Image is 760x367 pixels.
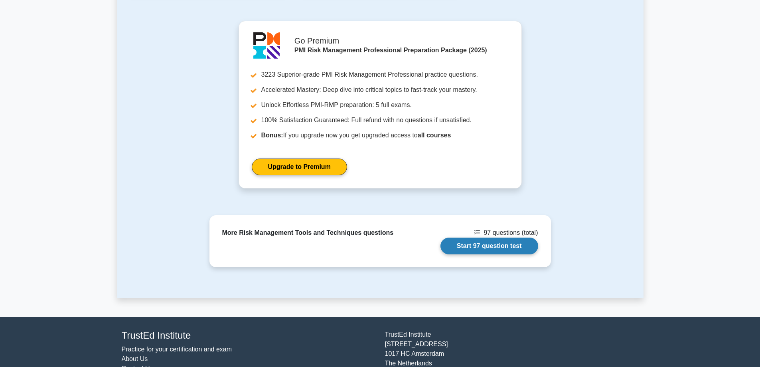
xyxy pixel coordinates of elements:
a: Upgrade to Premium [252,159,347,175]
a: Start 97 question test [440,238,538,254]
a: About Us [122,355,148,362]
h4: TrustEd Institute [122,330,375,341]
a: Practice for your certification and exam [122,346,232,353]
